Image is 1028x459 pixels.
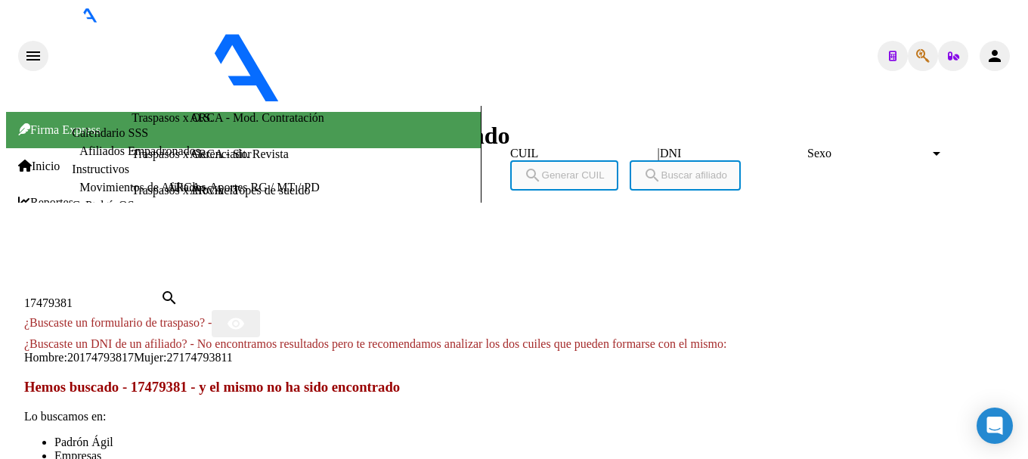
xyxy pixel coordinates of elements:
[24,337,810,364] div: Hombre: Mujer:
[510,147,955,181] div: |
[72,126,148,139] a: Calendario SSS
[160,289,178,307] mat-icon: search
[190,184,310,197] a: ARCA - Topes de sueldo
[643,169,727,181] span: Buscar afiliado
[190,147,289,161] a: ARCA - Sit. Revista
[79,181,206,194] a: Movimientos de Afiliados
[166,351,232,364] span: 27174793811
[24,47,42,65] mat-icon: menu
[227,315,245,333] mat-icon: remove_red_eye
[643,166,661,185] mat-icon: search
[986,47,1004,65] mat-icon: person
[977,408,1013,444] div: Open Intercom Messenger
[190,111,324,125] a: ARCA - Mod. Contratación
[24,379,400,395] span: Hemos buscado - 17479381 - y el mismo no ha sido encontrado
[524,169,605,181] span: Generar CUIL
[79,144,200,157] a: Afiliados Empadronados
[24,337,726,350] span: ¿Buscaste un DNI de un afiliado? - No encontramos resultados pero te recomendamos analizar los do...
[54,436,810,449] li: Padrón Ágil
[407,92,512,105] span: - [PERSON_NAME]
[24,316,212,329] span: ¿Buscaste un formulario de traspaso? -
[807,147,930,160] span: Sexo
[524,166,542,185] mat-icon: search
[18,160,60,173] span: Inicio
[132,111,213,125] a: Traspasos x O.S.
[18,123,101,136] span: Firma Express
[48,23,407,103] img: Logo SAAS
[18,196,73,209] span: Reportes
[67,351,134,364] span: 20174793817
